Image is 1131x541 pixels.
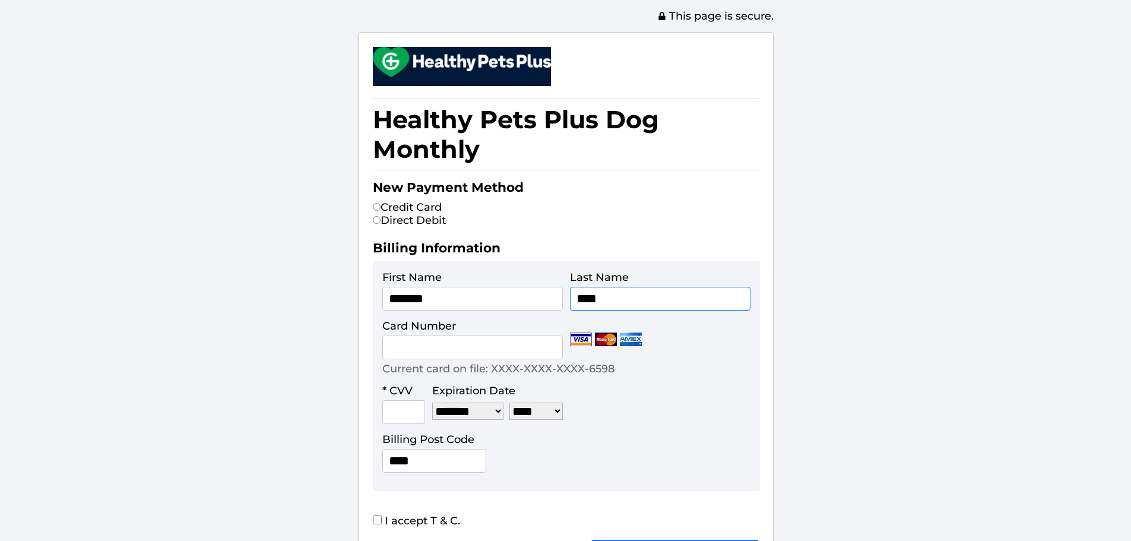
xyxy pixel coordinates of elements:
[382,384,413,397] label: * CVV
[382,319,456,333] label: Card Number
[570,333,592,346] img: Visa
[373,201,442,214] label: Credit Card
[373,203,381,211] input: Credit Card
[595,333,617,346] img: Mastercard
[382,433,474,446] label: Billing Post Code
[373,214,446,227] label: Direct Debit
[373,240,759,261] h2: Billing Information
[657,10,774,23] span: This page is secure.
[373,514,460,527] label: I accept T & C.
[382,362,615,375] p: Current card on file: XXXX-XXXX-XXXX-6598
[570,271,629,284] label: Last Name
[620,333,642,346] img: Amex
[382,271,442,284] label: First Name
[373,179,759,201] h2: New Payment Method
[373,216,381,224] input: Direct Debit
[373,515,382,524] input: I accept T & C.
[432,384,515,397] label: Expiration Date
[373,98,759,170] h1: Healthy Pets Plus Dog Monthly
[373,47,551,77] img: small.png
